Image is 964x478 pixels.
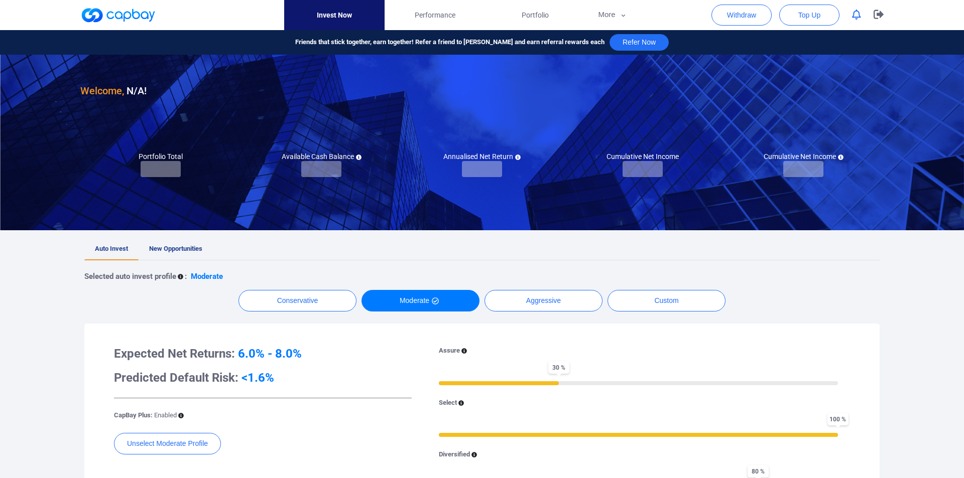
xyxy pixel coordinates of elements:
p: Moderate [191,270,223,282]
button: Moderate [361,290,479,311]
p: Diversified [439,449,470,460]
h5: Available Cash Balance [282,152,361,161]
h5: Annualised Net Return [443,152,521,161]
h3: Expected Net Returns: [114,346,412,362]
span: <1.6% [242,371,274,385]
p: : [185,270,187,282]
h5: Cumulative Net Income [764,152,843,161]
p: Selected auto invest profile [84,270,176,282]
span: 80 % [748,465,769,477]
span: 100 % [827,413,849,425]
p: CapBay Plus: [114,410,177,421]
button: Unselect Moderate Profile [114,433,221,454]
h5: Cumulative Net Income [607,152,679,161]
button: Conservative [238,290,356,311]
button: Withdraw [711,5,772,26]
span: 6.0% - 8.0% [238,347,302,361]
span: Portfolio [522,10,549,21]
button: Aggressive [485,290,602,311]
button: Custom [608,290,726,311]
h5: Portfolio Total [139,152,183,161]
span: Enabled [154,411,177,419]
span: New Opportunities [149,245,202,252]
span: Auto Invest [95,245,128,252]
span: Friends that stick together, earn together! Refer a friend to [PERSON_NAME] and earn referral rew... [295,37,605,48]
span: Welcome, [80,85,124,97]
h3: Predicted Default Risk: [114,370,412,386]
button: Refer Now [610,34,669,51]
h3: N/A ! [80,83,147,99]
span: Top Up [798,10,820,20]
p: Assure [439,346,460,356]
span: Performance [415,10,455,21]
button: Top Up [779,5,839,26]
span: 30 % [548,361,569,374]
p: Select [439,398,457,408]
